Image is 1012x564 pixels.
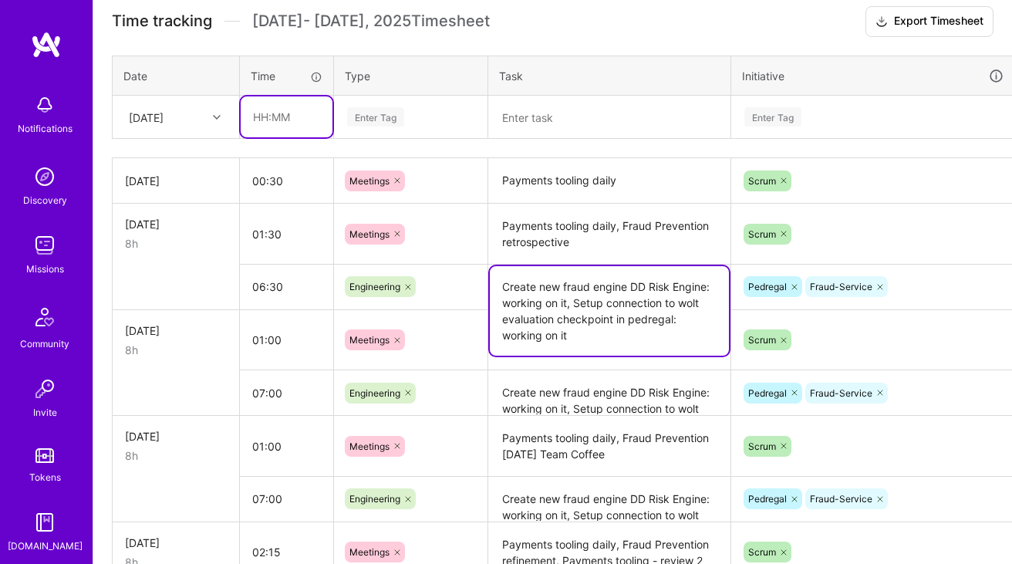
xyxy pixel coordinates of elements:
div: [DOMAIN_NAME] [8,538,83,554]
span: Time tracking [112,12,212,31]
div: Discovery [23,192,67,208]
div: 8h [125,447,227,464]
i: icon Download [875,14,888,30]
img: tokens [35,448,54,463]
span: Scrum [748,228,776,240]
th: Type [334,56,488,96]
span: Scrum [748,175,776,187]
div: [DATE] [125,428,227,444]
img: discovery [29,161,60,192]
div: Tokens [29,469,61,485]
span: [DATE] - [DATE] , 2025 Timesheet [252,12,490,31]
input: HH:MM [240,214,333,255]
th: Task [488,56,731,96]
textarea: Create new fraud engine DD Risk Engine: working on it, Setup connection to wolt evaluation checkp... [490,478,729,521]
input: HH:MM [240,426,333,467]
span: Meetings [349,546,390,558]
input: HH:MM [240,160,333,201]
div: 8h [125,342,227,358]
textarea: Payments tooling daily, Fraud Prevention [DATE] Team Coffee [490,417,729,475]
input: HH:MM [240,373,333,414]
span: Meetings [349,334,390,346]
i: icon Chevron [213,113,221,121]
th: Date [113,56,240,96]
img: Invite [29,373,60,404]
span: Fraud-Service [810,387,872,399]
span: Engineering [349,387,400,399]
div: [DATE] [125,323,227,339]
input: HH:MM [240,266,333,307]
div: 8h [125,235,227,252]
span: Engineering [349,281,400,292]
span: Scrum [748,546,776,558]
span: Fraud-Service [810,493,872,505]
div: [DATE] [125,216,227,232]
div: [DATE] [129,109,164,125]
textarea: Create new fraud engine DD Risk Engine: working on it, Setup connection to wolt evaluation checkp... [490,372,729,414]
div: [DATE] [125,173,227,189]
img: guide book [29,507,60,538]
div: Missions [26,261,64,277]
span: Pedregal [748,281,787,292]
span: Scrum [748,441,776,452]
span: Scrum [748,334,776,346]
div: Notifications [18,120,73,137]
span: Meetings [349,175,390,187]
textarea: Create new fraud engine DD Risk Engine: working on it, Setup connection to wolt evaluation checkp... [490,266,729,356]
button: Export Timesheet [865,6,993,37]
div: Enter Tag [744,105,801,129]
span: Meetings [349,441,390,452]
span: Fraud-Service [810,281,872,292]
img: logo [31,31,62,59]
div: Community [20,336,69,352]
div: Time [251,68,322,84]
input: HH:MM [240,478,333,519]
span: Meetings [349,228,390,240]
input: HH:MM [240,319,333,360]
span: Engineering [349,493,400,505]
img: teamwork [29,230,60,261]
textarea: Payments tooling daily [490,160,729,202]
div: [DATE] [125,535,227,551]
div: Invite [33,404,57,420]
span: Pedregal [748,493,787,505]
div: Initiative [742,67,1004,85]
textarea: Payments tooling daily, Fraud Prevention retrospective [490,205,729,263]
input: HH:MM [241,96,332,137]
img: Community [26,299,63,336]
img: bell [29,89,60,120]
span: Pedregal [748,387,787,399]
div: Enter Tag [347,105,404,129]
